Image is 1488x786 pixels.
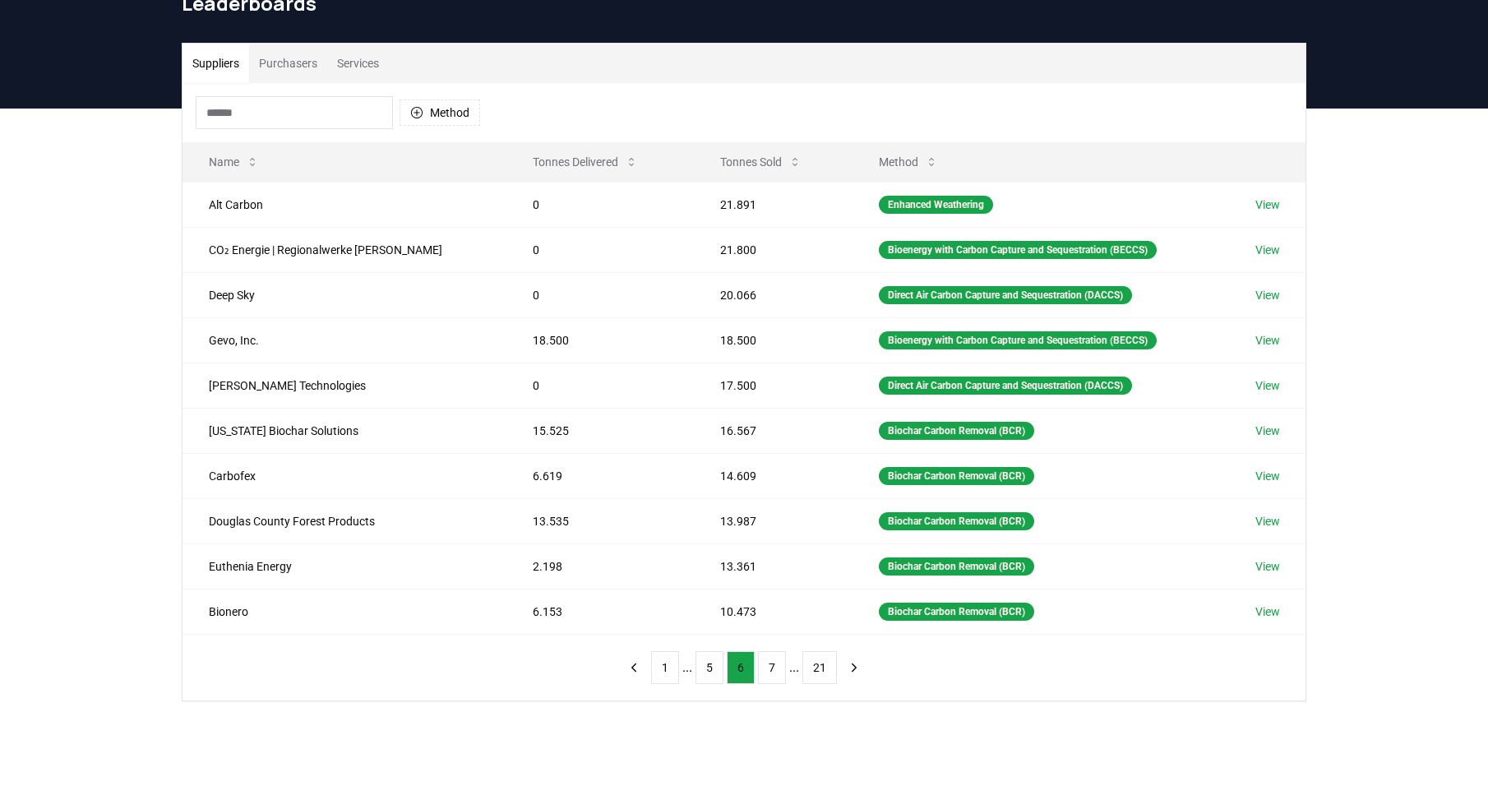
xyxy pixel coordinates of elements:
button: 6 [727,651,755,684]
td: Gevo, Inc. [183,317,506,363]
td: Euthenia Energy [183,543,506,589]
button: Tonnes Sold [707,146,815,178]
button: Name [196,146,272,178]
a: View [1255,287,1280,303]
td: 17.500 [694,363,853,408]
td: 13.535 [506,498,694,543]
button: Suppliers [183,44,249,83]
div: Direct Air Carbon Capture and Sequestration (DACCS) [879,286,1132,304]
button: next page [840,651,868,684]
td: Bionero [183,589,506,634]
td: 0 [506,363,694,408]
td: 16.567 [694,408,853,453]
td: 6.619 [506,453,694,498]
td: 2.198 [506,543,694,589]
td: 14.609 [694,453,853,498]
td: Deep Sky [183,272,506,317]
td: 21.800 [694,227,853,272]
td: 20.066 [694,272,853,317]
div: Biochar Carbon Removal (BCR) [879,557,1034,576]
button: 7 [758,651,786,684]
div: Enhanced Weathering [879,196,993,214]
div: Biochar Carbon Removal (BCR) [879,422,1034,440]
button: 1 [651,651,679,684]
td: 18.500 [506,317,694,363]
td: 13.987 [694,498,853,543]
li: ... [789,658,799,677]
td: 15.525 [506,408,694,453]
a: View [1255,332,1280,349]
td: 13.361 [694,543,853,589]
button: 21 [802,651,837,684]
div: Bioenergy with Carbon Capture and Sequestration (BECCS) [879,241,1157,259]
a: View [1255,377,1280,394]
a: View [1255,196,1280,213]
td: 0 [506,182,694,227]
td: [US_STATE] Biochar Solutions [183,408,506,453]
a: View [1255,423,1280,439]
button: Services [327,44,389,83]
td: Alt Carbon [183,182,506,227]
button: previous page [620,651,648,684]
td: 0 [506,227,694,272]
div: Biochar Carbon Removal (BCR) [879,512,1034,530]
li: ... [682,658,692,677]
a: View [1255,242,1280,258]
td: Carbofex [183,453,506,498]
a: View [1255,558,1280,575]
a: View [1255,513,1280,529]
button: 5 [695,651,723,684]
button: Purchasers [249,44,327,83]
td: 10.473 [694,589,853,634]
a: View [1255,603,1280,620]
div: Direct Air Carbon Capture and Sequestration (DACCS) [879,377,1132,395]
td: 18.500 [694,317,853,363]
td: [PERSON_NAME] Technologies [183,363,506,408]
button: Method [400,99,480,126]
div: Bioenergy with Carbon Capture and Sequestration (BECCS) [879,331,1157,349]
div: Biochar Carbon Removal (BCR) [879,467,1034,485]
button: Method [866,146,951,178]
a: View [1255,468,1280,484]
div: Biochar Carbon Removal (BCR) [879,603,1034,621]
td: CO₂ Energie | Regionalwerke [PERSON_NAME] [183,227,506,272]
td: 0 [506,272,694,317]
td: 21.891 [694,182,853,227]
td: 6.153 [506,589,694,634]
button: Tonnes Delivered [520,146,651,178]
td: Douglas County Forest Products [183,498,506,543]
